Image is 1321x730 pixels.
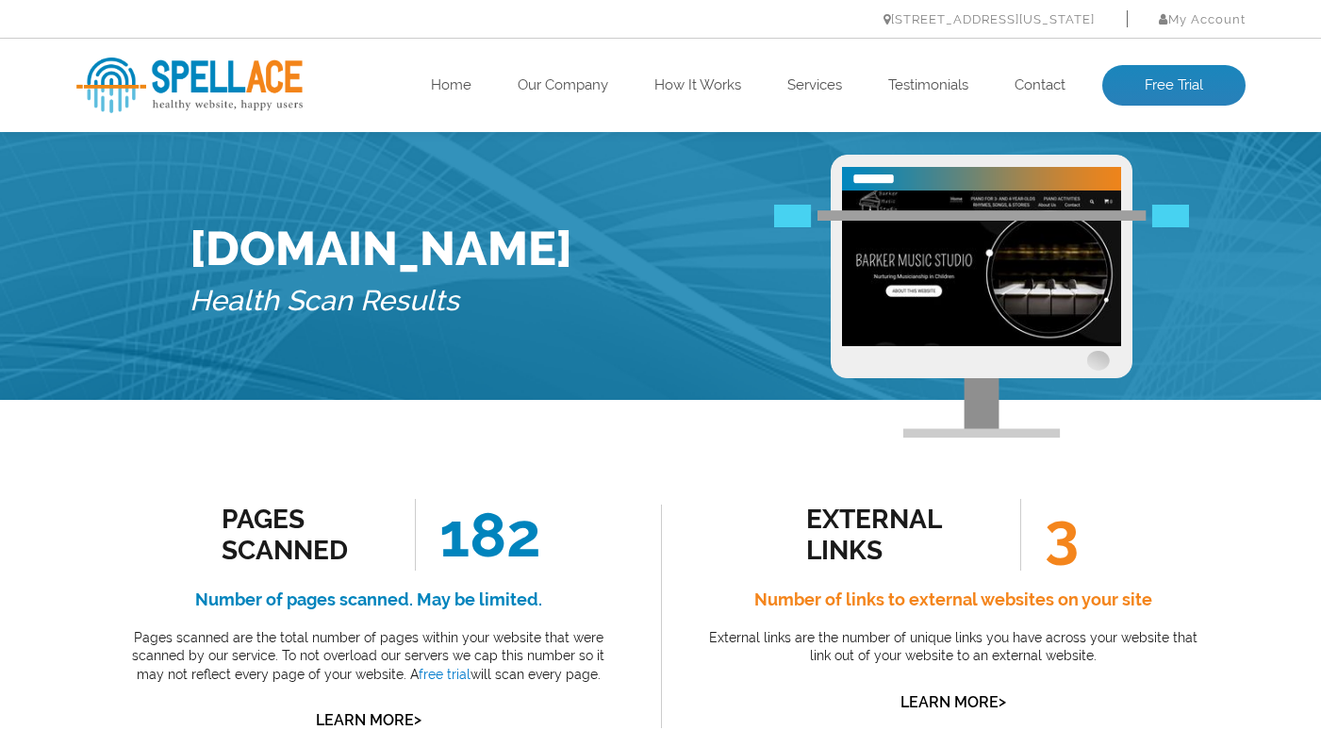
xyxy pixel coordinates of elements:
[806,504,977,566] div: external links
[119,585,619,615] h4: Number of pages scanned. May be limited.
[703,629,1203,666] p: External links are the number of unique links you have across your website that link out of your ...
[190,221,572,276] h1: [DOMAIN_NAME]
[774,205,1189,227] img: Free Webiste Analysis
[842,191,1121,346] img: Free Website Analysis
[415,499,541,571] span: 182
[119,629,619,685] p: Pages scanned are the total number of pages within your website that were scanned by our service....
[999,689,1006,715] span: >
[1020,499,1079,571] span: 3
[831,155,1132,438] img: Free Webiste Analysis
[900,693,1006,711] a: Learn More>
[222,504,392,566] div: Pages Scanned
[419,667,471,682] a: free trial
[316,711,421,729] a: Learn More>
[703,585,1203,615] h4: Number of links to external websites on your site
[190,276,572,326] h5: Health Scan Results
